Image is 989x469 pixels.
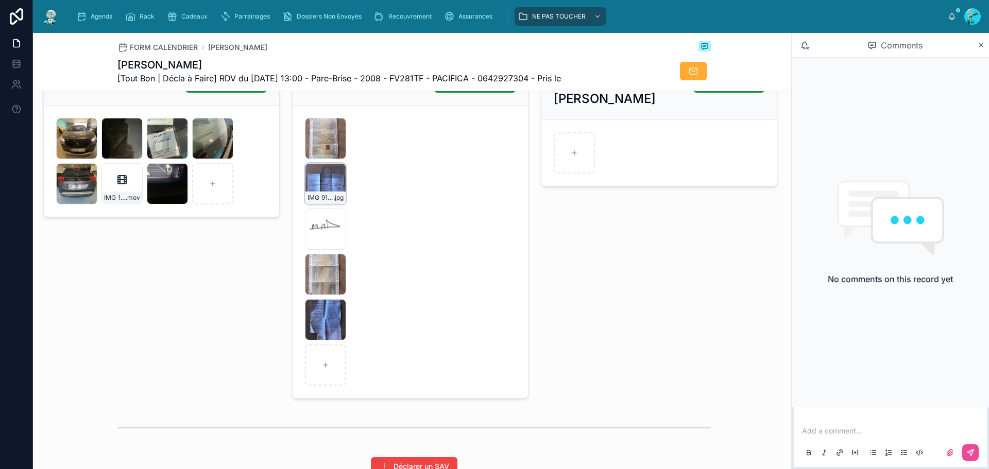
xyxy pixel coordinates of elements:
[122,7,162,26] a: Rack
[164,7,215,26] a: Cadeaux
[117,42,198,53] a: FORM CALENDRIER
[130,42,198,53] span: FORM CALENDRIER
[441,7,500,26] a: Assurances
[515,7,606,26] a: NE PAS TOUCHER
[68,5,948,28] div: scrollable content
[881,39,923,51] span: Comments
[308,194,333,202] span: IMG_9172
[104,194,126,202] span: IMG_1132
[279,7,369,26] a: Dossiers Non Envoyés
[333,194,344,202] span: .jpg
[126,194,140,202] span: .mov
[41,8,60,25] img: App logo
[234,12,270,21] span: Parrainages
[181,12,208,21] span: Cadeaux
[458,12,492,21] span: Assurances
[91,12,113,21] span: Agenda
[117,58,561,72] h1: [PERSON_NAME]
[371,7,439,26] a: Recouvrement
[117,72,561,84] span: [Tout Bon | Décla à Faire] RDV du [DATE] 13:00 - Pare-Brise - 2008 - FV281TF - PACIFICA - 0642927...
[297,12,362,21] span: Dossiers Non Envoyés
[388,12,432,21] span: Recouvrement
[532,12,586,21] span: NE PAS TOUCHER
[140,12,155,21] span: Rack
[73,7,120,26] a: Agenda
[208,42,267,53] a: [PERSON_NAME]
[217,7,277,26] a: Parrainages
[828,273,953,285] h2: No comments on this record yet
